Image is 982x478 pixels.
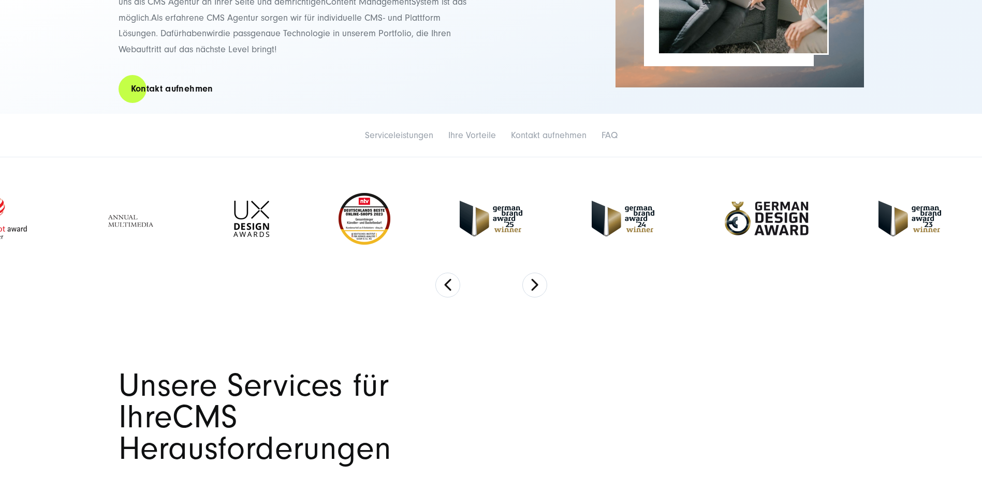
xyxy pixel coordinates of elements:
button: Next [522,273,547,297]
a: Ihre Vorteile [448,130,496,141]
span: afür [166,28,182,39]
img: UX-Design-Awards - fullservice digital agentur SUNZINET [233,201,269,237]
img: German Brand Award 2023 Winner - fullservice digital agentur SUNZINET [878,201,941,236]
img: German-Design-Award - fullservice digital agentur SUNZINET [724,201,809,236]
a: Serviceleistungen [365,130,433,141]
span: haben [182,28,207,39]
span: Unsere Services für Ihre [119,367,389,436]
span: die passgenaue Technologie in unserem Portfolio, die Ihren Webauftritt auf das nächste Level bringt! [119,28,451,55]
img: German Brand Award winner 2025 - Full Service Digital Agentur SUNZINET [460,201,522,236]
button: Previous [435,273,460,297]
img: Full Service Digitalagentur - Annual Multimedia Awards [100,201,164,237]
span: wir [207,28,218,39]
a: FAQ [602,130,618,141]
img: German-Brand-Award - fullservice digital agentur SUNZINET [592,201,654,236]
span: Als erfahrene CMS Agentur sorgen wir für individuelle CMS- und Plattform Lösungen. D [119,12,441,39]
span: CMS Herausforderungen [119,398,392,467]
img: Deutschlands beste Online Shops 2023 - boesner - Kunde - SUNZINET [339,193,390,245]
a: Kontakt aufnehmen [511,130,587,141]
a: Kontakt aufnehmen [119,74,226,103]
